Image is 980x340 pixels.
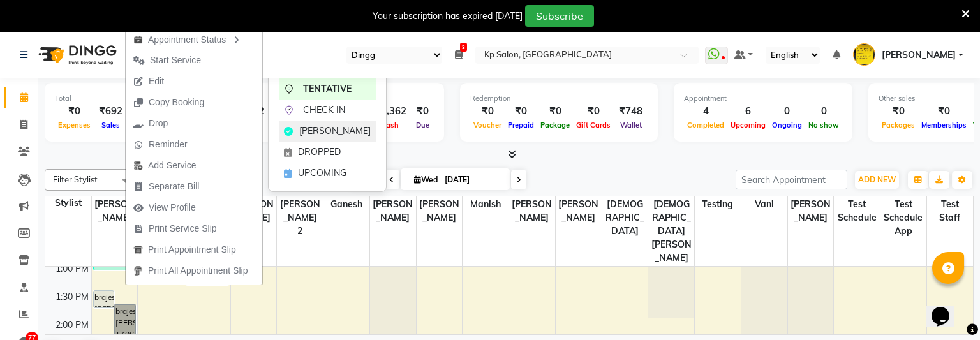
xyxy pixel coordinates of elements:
div: Stylist [45,196,91,210]
div: Total [55,93,199,104]
span: Prepaid [505,121,537,129]
div: ₹0 [918,104,970,119]
span: Add Service [148,159,196,172]
span: Drop [149,117,168,130]
span: Manish [463,196,509,212]
span: [DEMOGRAPHIC_DATA] [602,196,648,239]
span: Print All Appointment Slip [148,264,248,277]
img: printapt.png [133,245,143,255]
span: Packages [879,121,918,129]
span: Ganesh [323,196,369,212]
span: Vani [741,196,787,212]
div: ₹692 [94,104,128,119]
div: 4 [684,104,727,119]
div: ₹748 [614,104,648,119]
span: [PERSON_NAME] [788,196,834,226]
span: testing [695,196,741,212]
span: Reminder [149,138,188,151]
span: Print Service Slip [149,222,217,235]
div: 1:00 PM [53,262,91,276]
div: Your subscription has expired [DATE] [373,10,523,23]
span: No show [805,121,842,129]
div: 6 [727,104,769,119]
div: ₹0 [412,104,434,119]
div: 0 [805,104,842,119]
span: View Profile [149,201,196,214]
span: [PERSON_NAME] [417,196,463,226]
img: printall.png [133,266,143,276]
div: ₹0 [55,104,94,119]
span: Expenses [55,121,94,129]
span: Start Service [150,54,201,67]
span: [PERSON_NAME] [92,196,138,226]
div: ₹0 [879,104,918,119]
span: [PERSON_NAME] [370,196,416,226]
input: Search Appointment [736,170,847,189]
button: ADD NEW [855,171,899,189]
span: Print Appointment Slip [148,243,236,256]
span: test staff [927,196,973,226]
div: 1:30 PM [53,290,91,304]
div: 2:00 PM [53,318,91,332]
span: Gift Cards [573,121,614,129]
span: Filter Stylist [53,174,98,184]
span: Due [413,121,433,129]
input: 2025-09-03 [441,170,505,189]
span: DROPPED [298,145,341,159]
span: Sales [98,121,123,129]
span: Test schedule app [880,196,926,239]
div: brajesh123 [PERSON_NAME], TK06, 01:30 PM-01:50 PM, 20 min service [94,291,114,307]
span: Test Schedule [834,196,880,226]
a: 3 [455,49,463,61]
span: [PERSON_NAME] [556,196,602,226]
div: Redemption [470,93,648,104]
span: CHECK IN [303,103,345,117]
div: 0 [769,104,805,119]
div: ₹0 [573,104,614,119]
span: ADD NEW [858,175,896,184]
div: ₹0 [505,104,537,119]
span: [PERSON_NAME] [509,196,555,226]
span: Memberships [918,121,970,129]
span: Edit [149,75,164,88]
img: add-service.png [133,161,143,170]
div: Appointment [684,93,842,104]
button: Subscribe [525,5,594,27]
div: Appointment Status [126,28,262,50]
span: [DEMOGRAPHIC_DATA][PERSON_NAME] [648,196,694,266]
span: [PERSON_NAME] 2 [277,196,323,239]
span: Upcoming [727,121,769,129]
span: Separate Bill [149,180,199,193]
div: ₹0 [470,104,505,119]
span: Copy Booking [149,96,204,109]
div: ₹0 [537,104,573,119]
span: [PERSON_NAME] [299,124,371,138]
img: apt_status.png [133,35,143,45]
span: UPCOMING [298,166,346,180]
img: logo [33,37,120,73]
span: 3 [460,43,467,52]
span: [PERSON_NAME] [882,48,956,62]
span: Wallet [617,121,645,129]
span: Ongoing [769,121,805,129]
iframe: chat widget [926,289,967,327]
span: Completed [684,121,727,129]
img: brajesh [853,43,875,66]
span: Package [537,121,573,129]
span: Wed [411,175,441,184]
span: TENTATIVE [303,82,352,96]
span: Voucher [470,121,505,129]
